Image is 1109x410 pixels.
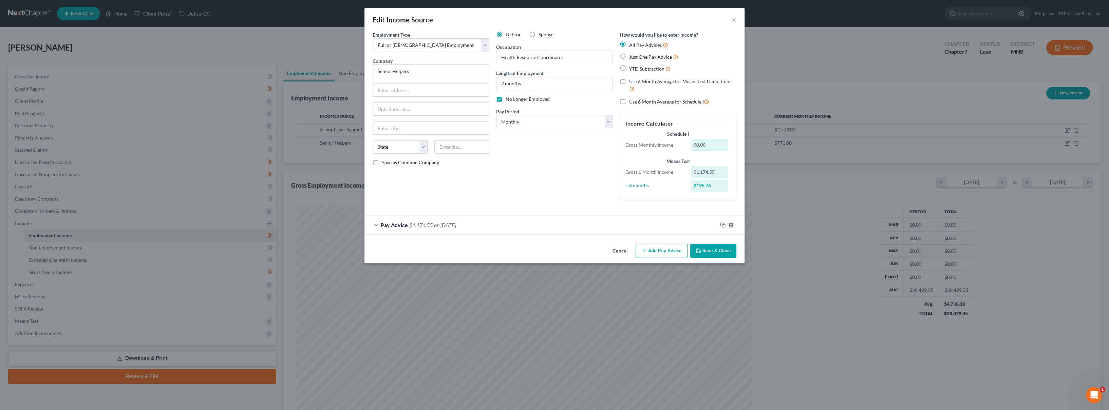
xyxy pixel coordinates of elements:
span: Spouse [539,32,553,37]
span: Save as Common Company [382,160,439,165]
span: Just One Pay Advice [629,54,672,60]
button: Save & Close [690,244,736,258]
input: Search company by name... [373,64,489,78]
button: × [732,16,736,24]
span: No Longer Employed [506,96,550,102]
span: Company [373,58,393,64]
span: 1 [1100,387,1105,392]
input: Enter city... [373,122,489,134]
span: Use 6 Month Average for Means Test Deductions [629,78,731,84]
span: Pay Advice [381,222,408,228]
div: Edit Income Source [373,15,433,24]
label: Occupation [496,43,521,51]
span: on [DATE] [434,222,456,228]
span: Debtor [506,32,521,37]
span: Employment Type [373,32,410,38]
div: ÷ 6 months [622,182,688,189]
div: $0.00 [691,139,728,151]
div: Means Test [625,158,731,165]
button: Add Pay Advice [636,244,688,258]
label: Length of Employment [496,70,544,77]
div: $195.76 [691,180,728,192]
span: YTD Subtraction [629,66,664,72]
span: Pay Period [496,109,519,114]
input: Unit, Suite, etc... [373,102,489,115]
input: Enter address... [373,84,489,97]
h5: Income Calculator [625,119,731,128]
span: Use 6 Month Average for Schedule I [629,99,704,105]
span: All Pay Advices [629,42,662,48]
input: -- [496,51,613,64]
input: Enter zip... [434,140,489,154]
span: $1,174.55 [409,222,433,228]
div: Schedule I [625,131,731,137]
input: ex: 2 years [496,77,613,90]
div: Gross Monthly Income [622,142,688,148]
button: Cancel [607,245,633,258]
div: Gross 6 Month Income [622,169,688,175]
label: How would you like to enter income? [620,31,698,38]
iframe: Intercom live chat [1086,387,1102,403]
div: $1,174.55 [691,166,728,178]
